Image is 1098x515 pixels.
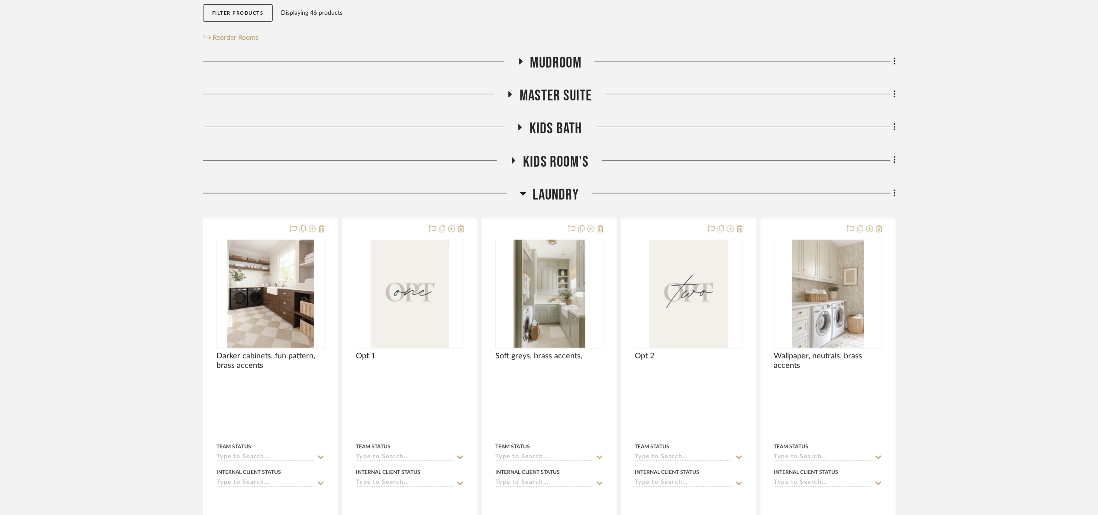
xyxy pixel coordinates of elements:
span: Mudroom [530,54,581,72]
div: Team Status [495,443,530,451]
img: Darker cabinets, fun pattern, brass accents [227,240,314,348]
div: Team Status [356,443,391,451]
img: Wallpaper, neutrals, brass accents [792,240,864,348]
div: Displaying 46 products [281,4,343,22]
img: Opt 1 [371,240,449,348]
input: Type to Search… [216,454,314,462]
span: Laundry [533,186,579,204]
div: Internal Client Status [774,468,839,476]
div: Team Status [635,443,669,451]
div: 0 [635,239,743,348]
div: 0 [496,239,603,348]
span: Reorder Rooms [213,32,259,43]
input: Type to Search… [356,454,454,462]
div: Team Status [774,443,809,451]
input: Type to Search… [216,479,314,487]
div: 0 [217,239,324,348]
span: Wallpaper, neutrals, brass accents [774,351,882,370]
div: Internal Client Status [495,468,560,476]
span: Opt 1 [356,351,375,361]
div: Internal Client Status [216,468,281,476]
span: Soft greys, brass accents, [495,351,582,361]
input: Type to Search… [635,479,733,487]
span: Opt 2 [635,351,654,361]
button: Filter Products [203,4,273,22]
img: Opt 2 [649,240,728,348]
div: Internal Client Status [356,468,420,476]
div: 0 [775,239,882,348]
div: Team Status [216,443,251,451]
div: 0 [356,239,464,348]
input: Type to Search… [495,479,593,487]
span: Master Suite [520,87,592,105]
span: Darker cabinets, fun pattern, brass accents [216,351,325,370]
span: Kids Bath [530,119,582,138]
button: Reorder Rooms [203,32,259,43]
input: Type to Search… [774,479,872,487]
input: Type to Search… [495,454,593,462]
input: Type to Search… [774,454,872,462]
input: Type to Search… [356,479,454,487]
div: Internal Client Status [635,468,699,476]
span: Kids Room's [523,153,588,171]
img: Soft greys, brass accents, [513,240,585,348]
input: Type to Search… [635,454,733,462]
